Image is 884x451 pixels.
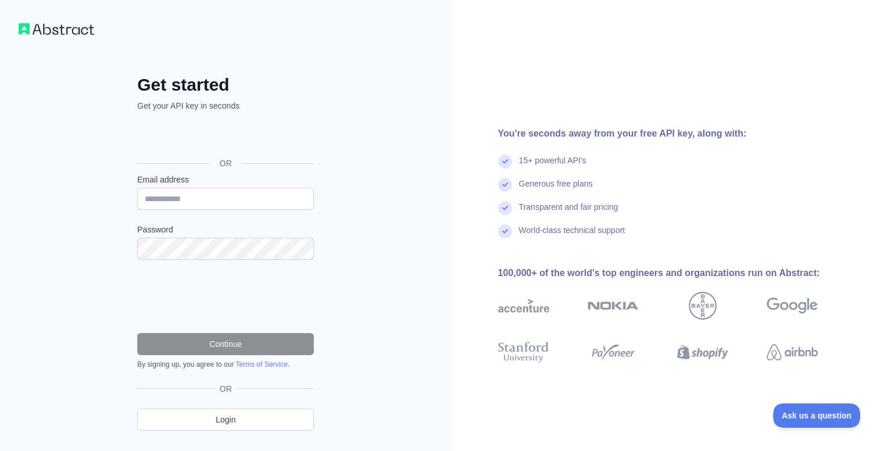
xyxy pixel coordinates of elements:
[519,201,618,224] div: Transparent and fair pricing
[498,201,512,215] img: check mark
[137,274,314,319] iframe: reCAPTCHA
[588,339,639,365] img: payoneer
[137,224,314,235] label: Password
[677,339,728,365] img: shopify
[137,100,314,112] p: Get your API key in seconds
[210,158,241,169] span: OR
[767,292,818,320] img: google
[498,155,512,169] img: check mark
[498,127,855,141] div: You're seconds away from your free API key, along with:
[137,333,314,355] button: Continue
[498,339,549,365] img: stanford university
[137,74,314,95] h2: Get started
[689,292,717,320] img: bayer
[773,403,861,428] iframe: Toggle Customer Support
[215,383,237,395] span: OR
[498,224,512,238] img: check mark
[137,409,314,431] a: Login
[235,360,287,368] a: Terms of Service
[131,124,317,150] iframe: Nút Đăng nhập bằng Google
[519,155,586,178] div: 15+ powerful API's
[767,339,818,365] img: airbnb
[498,292,549,320] img: accenture
[519,224,625,248] div: World-class technical support
[498,266,855,280] div: 100,000+ of the world's top engineers and organizations run on Abstract:
[137,174,314,185] label: Email address
[519,178,593,201] div: Generous free plans
[588,292,639,320] img: nokia
[137,360,314,369] div: By signing up, you agree to our .
[498,178,512,192] img: check mark
[19,23,94,35] img: Workflow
